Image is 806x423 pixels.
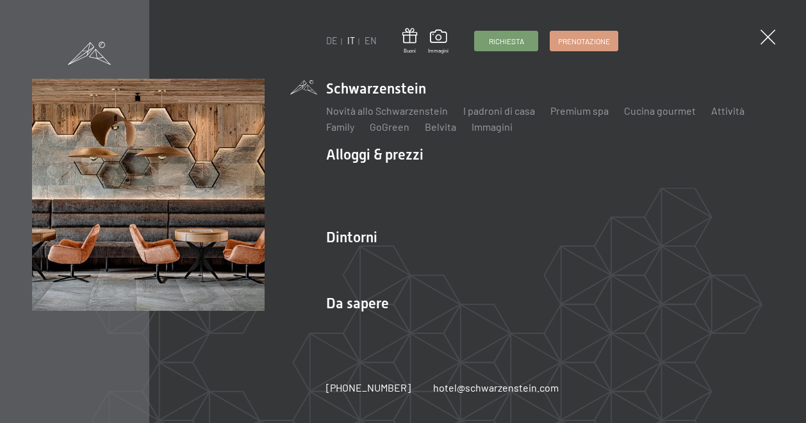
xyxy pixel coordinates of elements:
[347,35,355,46] a: IT
[370,120,409,133] a: GoGreen
[489,36,524,47] span: Richiesta
[624,104,696,117] a: Cucina gourmet
[326,381,411,394] span: [PHONE_NUMBER]
[475,31,538,51] a: Richiesta
[326,381,411,395] a: [PHONE_NUMBER]
[326,35,338,46] a: DE
[711,104,744,117] a: Attività
[326,104,448,117] a: Novità allo Schwarzenstein
[433,381,559,395] a: hotel@schwarzenstein.com
[32,79,264,311] img: [Translate to Italienisch:]
[365,35,377,46] a: EN
[428,47,448,54] span: Immagini
[402,47,417,54] span: Buoni
[550,31,618,51] a: Prenotazione
[550,104,609,117] a: Premium spa
[402,28,417,54] a: Buoni
[558,36,610,47] span: Prenotazione
[425,120,456,133] a: Belvita
[472,120,513,133] a: Immagini
[326,120,354,133] a: Family
[428,29,448,54] a: Immagini
[463,104,535,117] a: I padroni di casa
